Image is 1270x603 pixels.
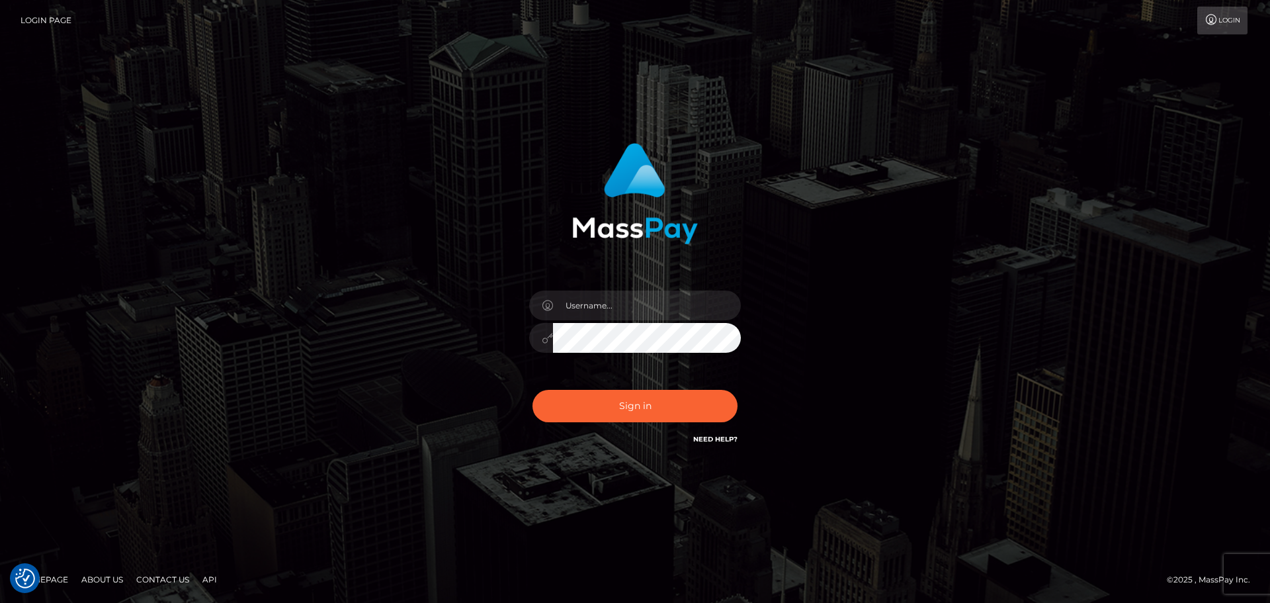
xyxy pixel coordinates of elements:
[693,435,738,443] a: Need Help?
[131,569,194,590] a: Contact Us
[1167,573,1260,587] div: © 2025 , MassPay Inc.
[553,291,741,320] input: Username...
[15,569,35,588] button: Consent Preferences
[21,7,71,34] a: Login Page
[15,569,35,588] img: Revisit consent button
[532,390,738,422] button: Sign in
[1197,7,1248,34] a: Login
[15,569,73,590] a: Homepage
[197,569,222,590] a: API
[76,569,128,590] a: About Us
[572,143,698,244] img: MassPay Login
